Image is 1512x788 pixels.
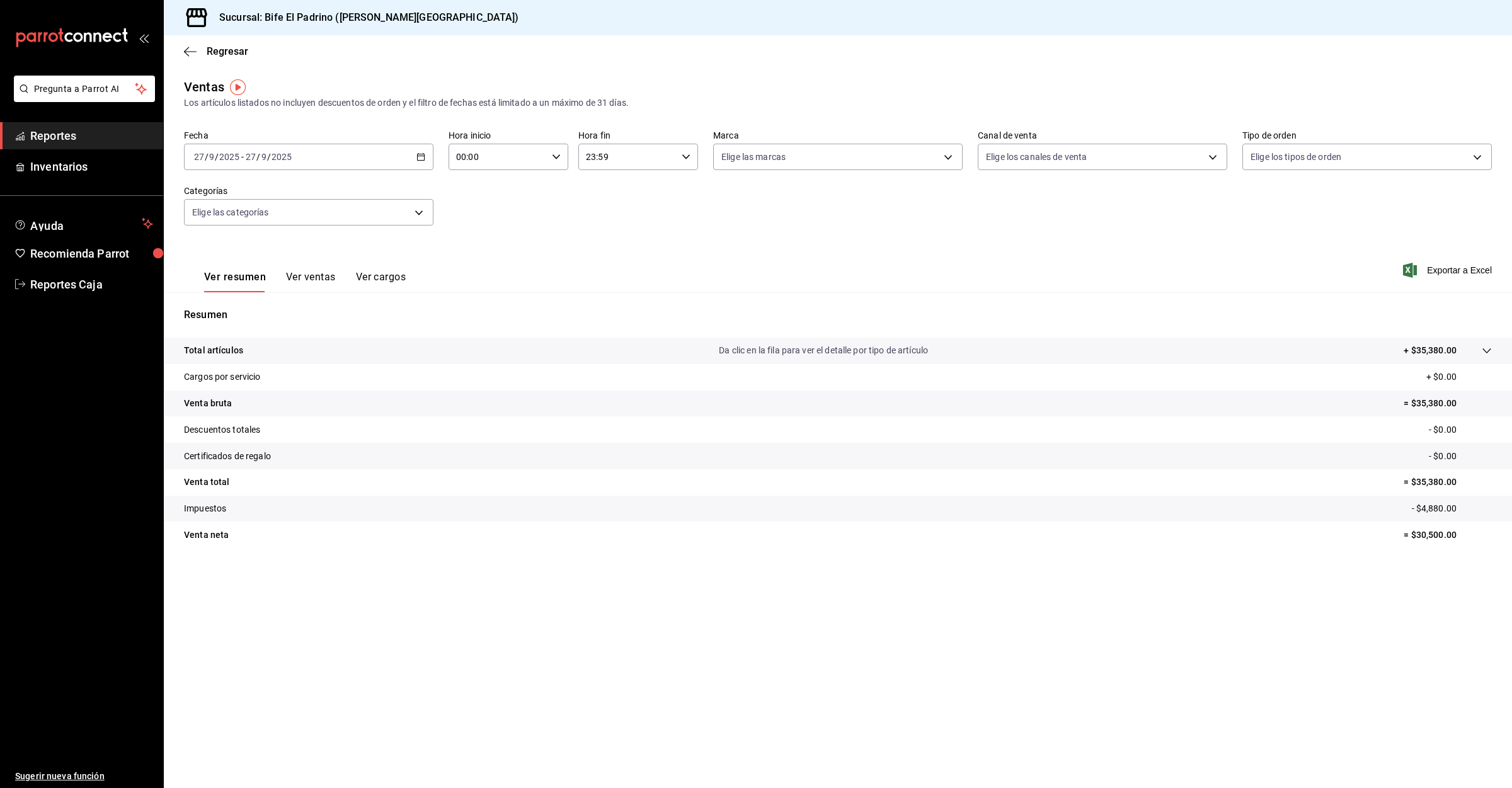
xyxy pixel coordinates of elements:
label: Hora fin [578,131,698,140]
div: navigation tabs [204,271,406,292]
button: Ver ventas [286,271,336,292]
input: ---- [219,152,240,162]
span: Inventarios [30,158,153,175]
button: Ver resumen [204,271,266,292]
span: Reportes Caja [30,276,153,293]
p: - $0.00 [1429,450,1492,463]
span: Elige las marcas [721,151,786,163]
p: Descuentos totales [184,423,260,437]
button: Pregunta a Parrot AI [14,76,155,102]
span: Regresar [207,45,248,57]
p: = $35,380.00 [1404,476,1492,489]
h3: Sucursal: Bife El Padrino ([PERSON_NAME][GEOGRAPHIC_DATA]) [209,10,519,25]
span: Sugerir nueva función [15,770,153,783]
label: Marca [713,131,963,140]
input: ---- [271,152,292,162]
label: Fecha [184,131,433,140]
span: Reportes [30,127,153,144]
button: Ver cargos [356,271,406,292]
button: Exportar a Excel [1406,263,1492,278]
div: Los artículos listados no incluyen descuentos de orden y el filtro de fechas está limitado a un m... [184,96,1492,110]
span: / [267,152,271,162]
p: Cargos por servicio [184,370,261,384]
a: Pregunta a Parrot AI [9,91,155,105]
img: Tooltip marker [230,79,246,95]
input: -- [245,152,256,162]
p: - $4,880.00 [1412,502,1492,515]
p: Venta total [184,476,229,489]
p: Venta neta [184,528,229,542]
p: - $0.00 [1429,423,1492,437]
input: -- [193,152,205,162]
span: Recomienda Parrot [30,245,153,262]
p: Total artículos [184,344,243,357]
input: -- [261,152,267,162]
p: + $35,380.00 [1404,344,1457,357]
p: Venta bruta [184,397,232,410]
span: Elige los tipos de orden [1251,151,1341,163]
p: + $0.00 [1426,370,1492,384]
span: Elige los canales de venta [986,151,1087,163]
p: Certificados de regalo [184,450,271,463]
p: Da clic en la fila para ver el detalle por tipo de artículo [719,344,928,357]
div: Ventas [184,77,224,96]
span: Elige las categorías [192,206,269,219]
label: Hora inicio [449,131,568,140]
label: Tipo de orden [1242,131,1492,140]
button: open_drawer_menu [139,33,149,43]
label: Canal de venta [978,131,1227,140]
label: Categorías [184,186,433,195]
span: / [205,152,209,162]
p: Impuestos [184,502,226,515]
span: - [241,152,244,162]
span: / [215,152,219,162]
p: Resumen [184,307,1492,323]
p: = $30,500.00 [1404,528,1492,542]
button: Regresar [184,45,248,57]
p: = $35,380.00 [1404,397,1492,410]
input: -- [209,152,215,162]
span: Pregunta a Parrot AI [34,83,135,96]
span: Ayuda [30,216,137,231]
span: / [256,152,260,162]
